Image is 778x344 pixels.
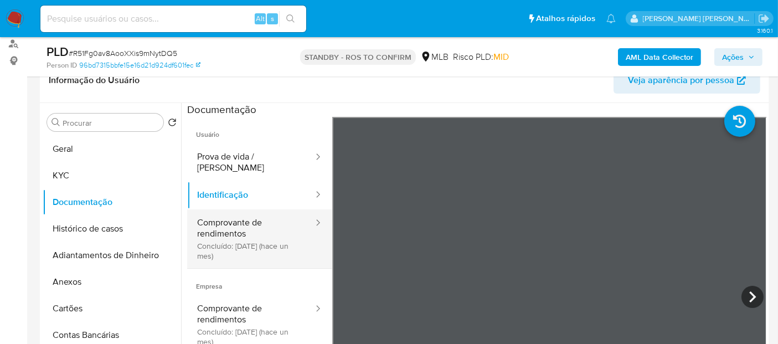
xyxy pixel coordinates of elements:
[722,48,744,66] span: Ações
[43,189,181,215] button: Documentação
[168,118,177,130] button: Retornar ao pedido padrão
[47,60,77,70] b: Person ID
[606,14,616,23] a: Notificações
[43,295,181,322] button: Cartões
[63,118,159,128] input: Procurar
[51,118,60,127] button: Procurar
[43,269,181,295] button: Anexos
[493,50,509,63] span: MID
[43,215,181,242] button: Histórico de casos
[758,13,770,24] a: Sair
[271,13,274,24] span: s
[69,48,177,59] span: # R51Fg0av8AooXXis9mNytDQ5
[536,13,595,24] span: Atalhos rápidos
[47,43,69,60] b: PLD
[757,26,772,35] span: 3.160.1
[279,11,302,27] button: search-icon
[714,48,762,66] button: Ações
[43,242,181,269] button: Adiantamentos de Dinheiro
[40,12,306,26] input: Pesquise usuários ou casos...
[626,48,693,66] b: AML Data Collector
[453,51,509,63] span: Risco PLD:
[628,67,734,94] span: Veja aparência por pessoa
[43,162,181,189] button: KYC
[420,51,449,63] div: MLB
[49,75,140,86] h1: Informação do Usuário
[618,48,701,66] button: AML Data Collector
[300,49,416,65] p: STANDBY - ROS TO CONFIRM
[43,136,181,162] button: Geral
[614,67,760,94] button: Veja aparência por pessoa
[256,13,265,24] span: Alt
[643,13,755,24] p: luciana.joia@mercadopago.com.br
[79,60,200,70] a: 96bd7315bbfe15e16d21d924df601fec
